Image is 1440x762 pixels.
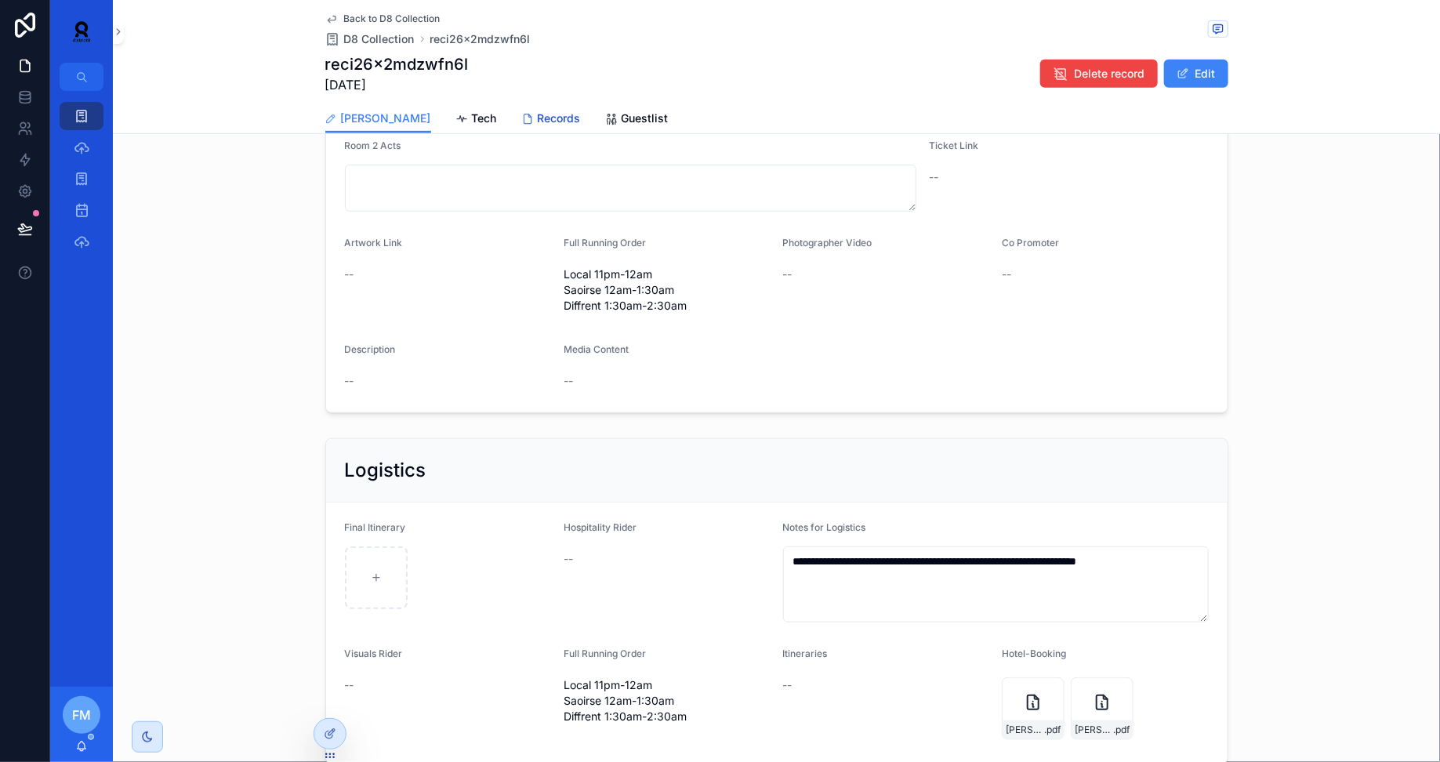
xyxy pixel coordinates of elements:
[564,521,637,533] span: Hospitality Rider
[325,31,415,47] a: D8 Collection
[72,706,91,724] span: FM
[564,237,646,249] span: Full Running Order
[522,104,581,136] a: Records
[345,267,354,282] span: --
[1075,66,1145,82] span: Delete record
[345,521,406,533] span: Final Itinerary
[345,343,396,355] span: Description
[1006,724,1044,736] span: [PERSON_NAME]-(1)
[783,677,793,693] span: --
[325,75,469,94] span: [DATE]
[783,237,872,249] span: Photographer Video
[325,53,469,75] h1: reci26x2mdzwfn6l
[564,373,573,389] span: --
[63,19,100,44] img: App logo
[1040,60,1158,88] button: Delete record
[1075,724,1113,736] span: [PERSON_NAME]
[345,373,354,389] span: --
[538,111,581,126] span: Records
[1113,724,1130,736] span: .pdf
[1002,237,1059,249] span: Co Promoter
[1002,648,1066,659] span: Hotel-Booking
[50,91,113,276] div: scrollable content
[783,648,828,659] span: Itineraries
[472,111,497,126] span: Tech
[325,13,441,25] a: Back to D8 Collection
[1164,60,1228,88] button: Edit
[1002,267,1011,282] span: --
[430,31,531,47] a: reci26x2mdzwfn6l
[564,267,771,314] span: Local 11pm-12am Saoirse 12am-1:30am Diffrent 1:30am-2:30am
[564,677,771,724] span: Local 11pm-12am Saoirse 12am-1:30am Diffrent 1:30am-2:30am
[606,104,669,136] a: Guestlist
[929,169,938,185] span: --
[344,13,441,25] span: Back to D8 Collection
[1044,724,1061,736] span: .pdf
[564,551,573,567] span: --
[622,111,669,126] span: Guestlist
[929,140,978,151] span: Ticket Link
[564,343,629,355] span: Media Content
[325,104,431,134] a: [PERSON_NAME]
[345,140,401,151] span: Room 2 Acts
[456,104,497,136] a: Tech
[783,521,866,533] span: Notes for Logistics
[341,111,431,126] span: [PERSON_NAME]
[345,677,354,693] span: --
[344,31,415,47] span: D8 Collection
[345,458,426,483] h2: Logistics
[783,267,793,282] span: --
[345,648,403,659] span: Visuals Rider
[564,648,646,659] span: Full Running Order
[345,237,403,249] span: Artwork Link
